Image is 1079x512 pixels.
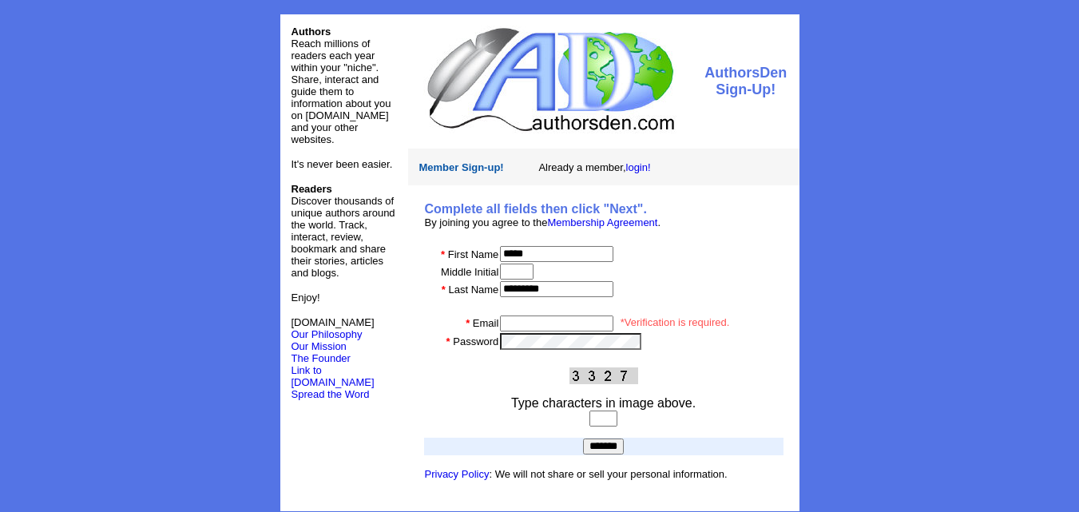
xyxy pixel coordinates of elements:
[425,216,661,228] font: By joining you agree to the .
[292,316,375,340] font: [DOMAIN_NAME]
[425,468,490,480] a: Privacy Policy
[538,161,650,173] font: Already a member,
[511,396,696,410] font: Type characters in image above.
[292,158,393,170] font: It's never been easier.
[292,292,320,304] font: Enjoy!
[473,317,499,329] font: Email
[292,387,370,400] a: Spread the Word
[292,364,375,388] a: Link to [DOMAIN_NAME]
[292,352,351,364] a: The Founder
[292,26,331,38] font: Authors
[448,248,499,260] font: First Name
[704,65,787,97] font: AuthorsDen Sign-Up!
[419,161,504,173] font: Member Sign-up!
[547,216,657,228] a: Membership Agreement
[425,468,728,480] font: : We will not share or sell your personal information.
[423,26,676,133] img: logo.jpg
[441,266,498,278] font: Middle Initial
[453,335,498,347] font: Password
[626,161,651,173] a: login!
[621,316,730,328] font: *Verification is required.
[569,367,638,384] img: This Is CAPTCHA Image
[292,340,347,352] a: Our Mission
[425,202,647,216] b: Complete all fields then click "Next".
[448,284,498,296] font: Last Name
[292,38,391,145] font: Reach millions of readers each year within your "niche". Share, interact and guide them to inform...
[292,183,332,195] b: Readers
[292,183,395,279] font: Discover thousands of unique authors around the world. Track, interact, review, bookmark and shar...
[292,388,370,400] font: Spread the Word
[292,328,363,340] a: Our Philosophy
